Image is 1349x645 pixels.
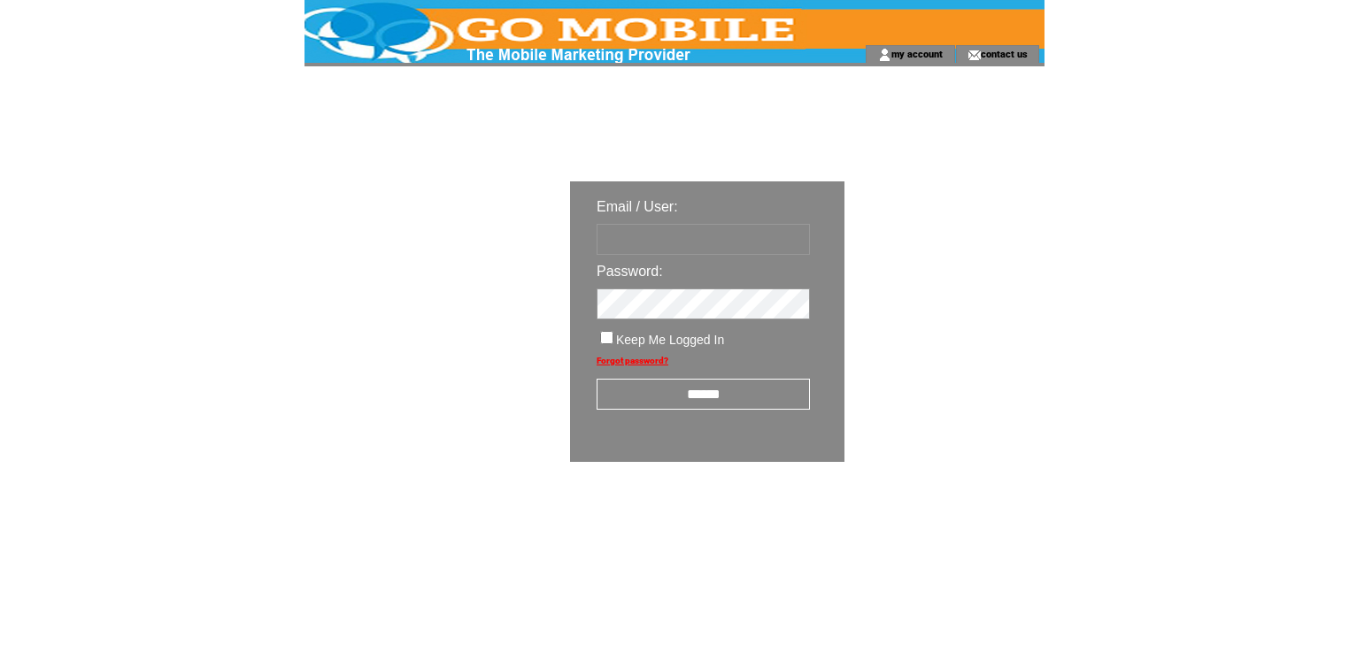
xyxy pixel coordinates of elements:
[597,356,668,365] a: Forgot password?
[967,48,981,62] img: contact_us_icon.gif
[616,333,724,347] span: Keep Me Logged In
[896,506,984,528] img: transparent.png
[878,48,891,62] img: account_icon.gif
[891,48,943,59] a: my account
[597,199,678,214] span: Email / User:
[597,264,663,279] span: Password:
[981,48,1028,59] a: contact us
